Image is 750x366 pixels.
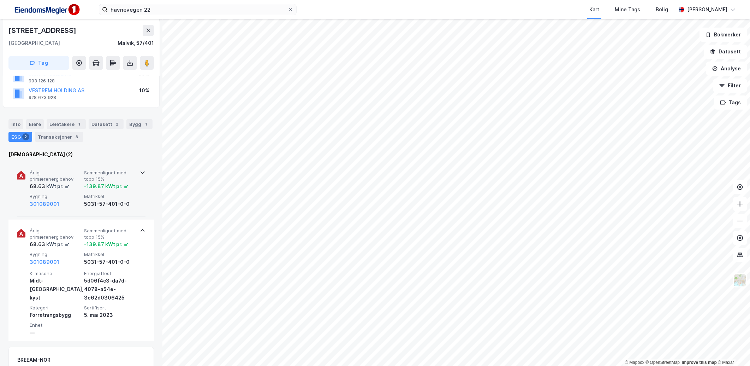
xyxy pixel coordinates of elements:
[26,119,44,129] div: Eiere
[713,79,747,93] button: Filter
[30,200,59,208] button: 301089001
[656,5,668,14] div: Bolig
[84,240,129,249] div: -139.87 kWt pr. ㎡
[706,62,747,76] button: Analyse
[84,193,136,199] span: Matrikkel
[29,95,56,100] div: 928 673 928
[29,78,55,84] div: 993 126 128
[84,277,136,302] div: 5d06f4c3-da7d-4078-a54e-3e62d0306425
[126,119,153,129] div: Bygg
[30,193,81,199] span: Bygning
[30,182,70,191] div: 68.63
[8,150,154,159] div: [DEMOGRAPHIC_DATA] (2)
[733,274,747,287] img: Z
[8,119,23,129] div: Info
[30,305,81,311] span: Kategori
[8,56,69,70] button: Tag
[715,332,750,366] iframe: Chat Widget
[84,305,136,311] span: Sertifisert
[8,132,32,142] div: ESG
[30,322,81,328] span: Enhet
[143,121,150,128] div: 1
[139,86,149,95] div: 10%
[30,240,70,249] div: 68.63
[47,119,86,129] div: Leietakere
[11,2,82,18] img: F4PB6Px+NJ5v8B7XTbfpPpyloAAAAASUVORK5CYII=
[84,258,136,266] div: 5031-57-401-0-0
[682,360,717,365] a: Improve this map
[714,95,747,110] button: Tags
[73,133,81,140] div: 8
[30,258,59,266] button: 301089001
[84,228,136,240] span: Sammenlignet med topp 15%
[84,251,136,257] span: Matrikkel
[118,39,154,47] div: Malvik, 57/401
[30,277,81,302] div: Midt-[GEOGRAPHIC_DATA], kyst
[84,311,136,319] div: 5. mai 2023
[30,170,81,182] span: Årlig primærenergibehov
[108,4,288,15] input: Søk på adresse, matrikkel, gårdeiere, leietakere eller personer
[89,119,124,129] div: Datasett
[17,356,50,364] div: BREEAM-NOR
[35,132,83,142] div: Transaksjoner
[687,5,727,14] div: [PERSON_NAME]
[700,28,747,42] button: Bokmerker
[30,311,81,319] div: Forretningsbygg
[715,332,750,366] div: Kontrollprogram for chat
[625,360,644,365] a: Mapbox
[22,133,29,140] div: 2
[704,45,747,59] button: Datasett
[30,251,81,257] span: Bygning
[8,25,78,36] div: [STREET_ADDRESS]
[45,240,70,249] div: kWt pr. ㎡
[589,5,599,14] div: Kart
[30,271,81,277] span: Klimasone
[84,182,129,191] div: -139.87 kWt pr. ㎡
[84,271,136,277] span: Energiattest
[114,121,121,128] div: 2
[30,228,81,240] span: Årlig primærenergibehov
[76,121,83,128] div: 1
[84,170,136,182] span: Sammenlignet med topp 15%
[8,39,60,47] div: [GEOGRAPHIC_DATA]
[646,360,680,365] a: OpenStreetMap
[30,329,81,337] div: —
[84,200,136,208] div: 5031-57-401-0-0
[615,5,640,14] div: Mine Tags
[45,182,70,191] div: kWt pr. ㎡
